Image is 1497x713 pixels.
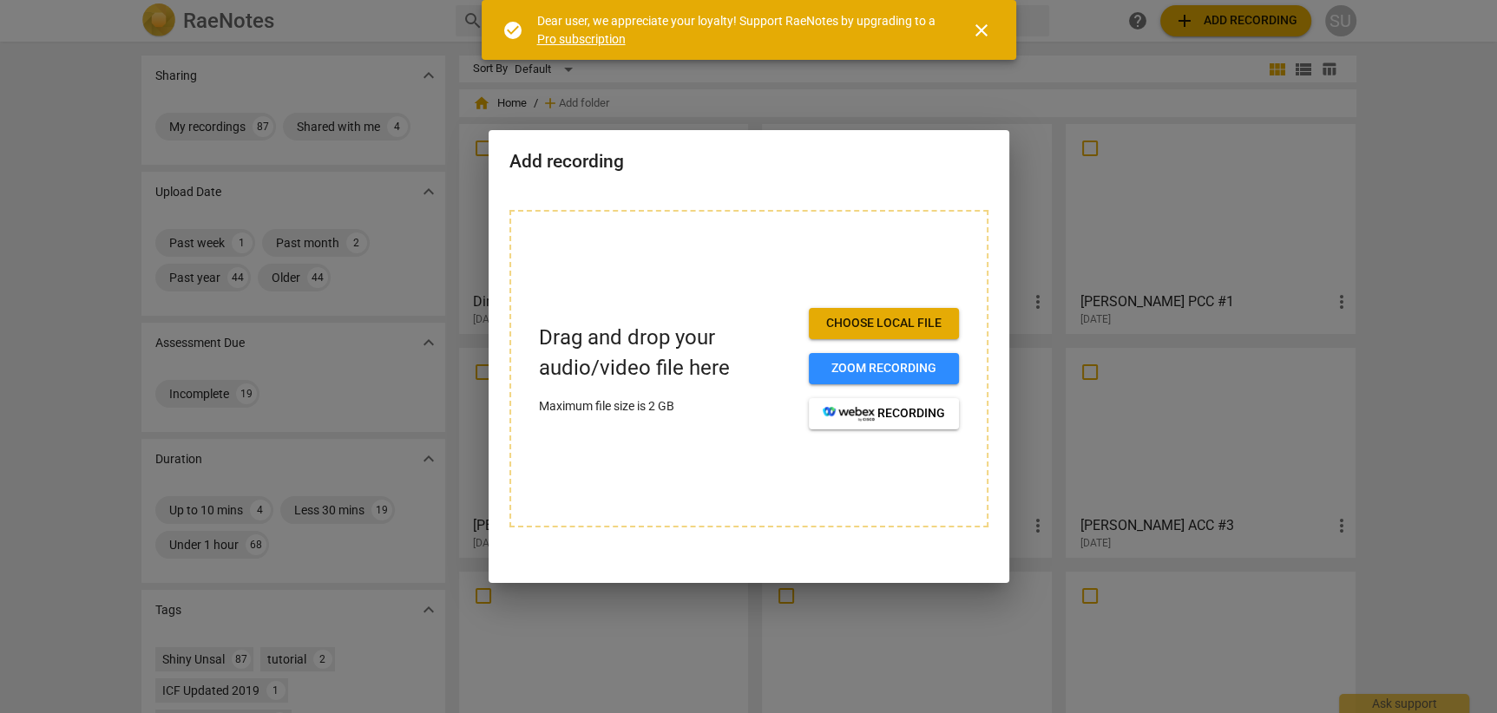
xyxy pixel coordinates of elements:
span: recording [823,405,945,422]
p: Maximum file size is 2 GB [539,397,795,415]
button: Zoom recording [809,353,959,384]
h2: Add recording [509,151,988,173]
button: Close [961,10,1002,51]
span: close [971,20,992,41]
span: check_circle [502,20,523,41]
button: recording [809,398,959,429]
div: Dear user, we appreciate your loyalty! Support RaeNotes by upgrading to a [537,12,940,48]
button: Choose local file [809,308,959,339]
p: Drag and drop your audio/video file here [539,323,795,383]
span: Choose local file [823,315,945,332]
a: Pro subscription [537,32,626,46]
span: Zoom recording [823,360,945,377]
